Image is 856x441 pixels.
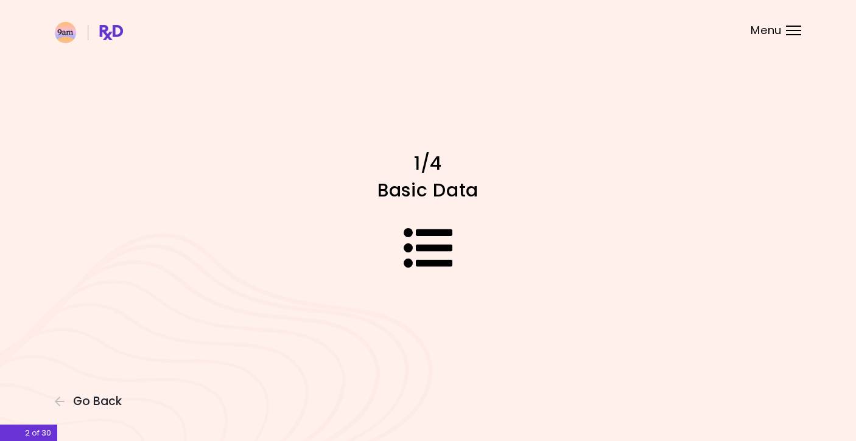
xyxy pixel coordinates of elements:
span: Go Back [73,395,122,408]
h1: Basic Data [215,178,641,202]
h1: 1/4 [215,151,641,175]
button: Go Back [55,395,128,408]
span: Menu [751,25,782,36]
img: RxDiet [55,22,123,43]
